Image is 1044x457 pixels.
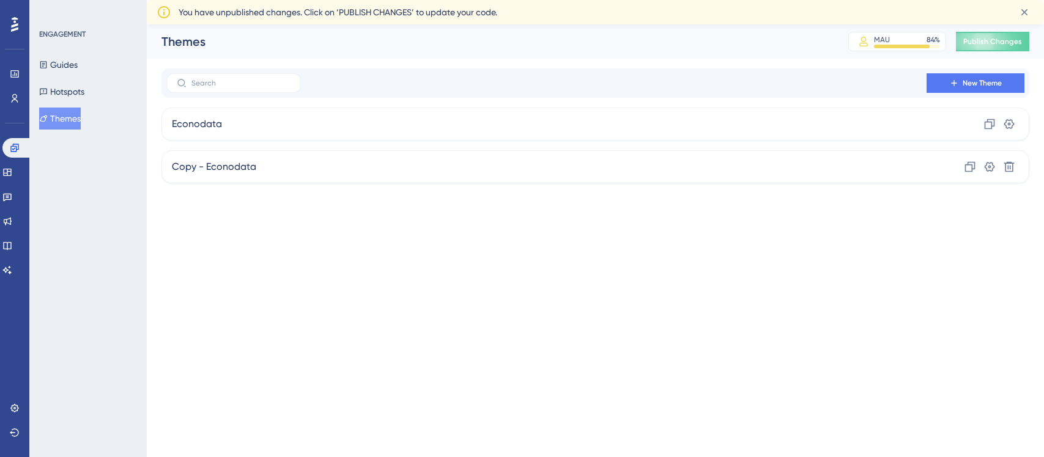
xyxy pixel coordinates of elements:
[39,54,78,76] button: Guides
[191,79,291,87] input: Search
[874,35,890,45] div: MAU
[172,117,222,131] span: Econodata
[963,78,1002,88] span: New Theme
[963,37,1022,46] span: Publish Changes
[172,159,256,174] span: Copy - Econodata
[956,32,1029,51] button: Publish Changes
[39,29,86,39] div: ENGAGEMENT
[927,35,940,45] div: 84 %
[39,81,84,103] button: Hotspots
[161,33,818,50] div: Themes
[179,5,497,20] span: You have unpublished changes. Click on ‘PUBLISH CHANGES’ to update your code.
[39,108,81,130] button: Themes
[927,73,1024,93] button: New Theme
